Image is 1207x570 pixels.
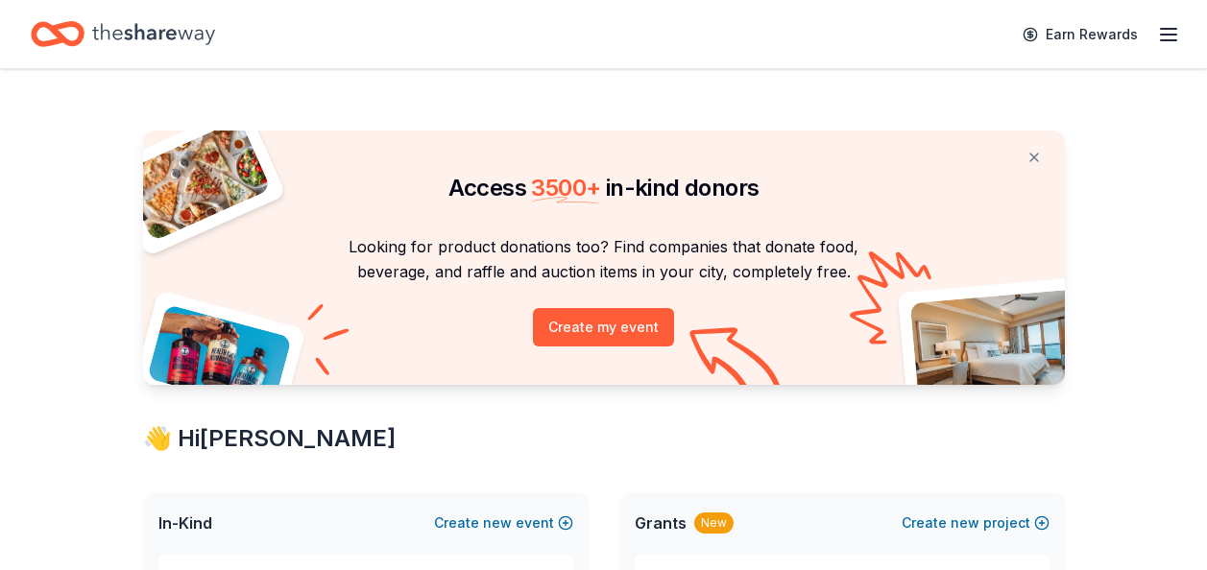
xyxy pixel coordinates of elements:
span: new [483,511,512,534]
span: Access in-kind donors [448,174,760,202]
div: New [694,512,734,534]
img: Pizza [121,119,271,242]
button: Createnewevent [434,511,573,534]
button: Createnewproject [902,511,1050,534]
span: 3500 + [531,174,600,202]
span: Grants [635,511,687,534]
div: 👋 Hi [PERSON_NAME] [143,423,1065,454]
p: Looking for product donations too? Find companies that donate food, beverage, and raffle and auct... [166,234,1042,285]
a: Earn Rewards [1011,17,1149,52]
a: Home [31,12,215,57]
span: In-Kind [158,511,212,534]
span: new [951,511,979,534]
img: Curvy arrow [689,327,785,399]
button: Create my event [533,308,674,346]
